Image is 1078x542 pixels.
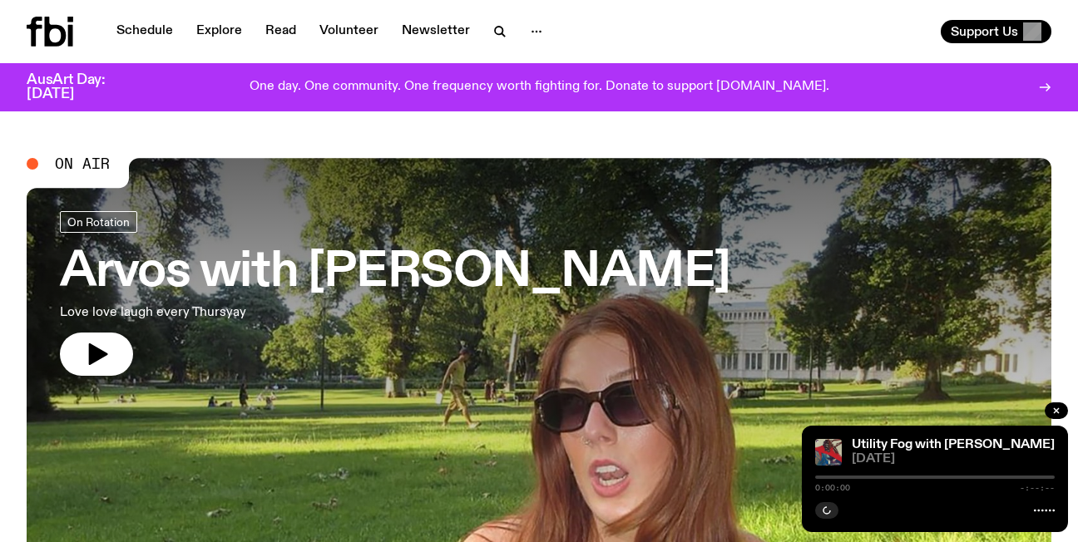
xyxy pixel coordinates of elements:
[186,20,252,43] a: Explore
[27,73,133,101] h3: AusArt Day: [DATE]
[255,20,306,43] a: Read
[250,80,829,95] p: One day. One community. One frequency worth fighting for. Donate to support [DOMAIN_NAME].
[815,484,850,492] span: 0:00:00
[392,20,480,43] a: Newsletter
[852,453,1055,466] span: [DATE]
[60,303,486,323] p: Love love laugh every Thursyay
[60,249,730,296] h3: Arvos with [PERSON_NAME]
[309,20,388,43] a: Volunteer
[60,211,730,376] a: Arvos with [PERSON_NAME]Love love laugh every Thursyay
[815,439,842,466] img: Cover to Mikoo's album It Floats
[60,211,137,233] a: On Rotation
[852,438,1055,451] a: Utility Fog with [PERSON_NAME]
[55,156,110,171] span: On Air
[951,24,1018,39] span: Support Us
[1020,484,1055,492] span: -:--:--
[67,215,130,228] span: On Rotation
[941,20,1051,43] button: Support Us
[106,20,183,43] a: Schedule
